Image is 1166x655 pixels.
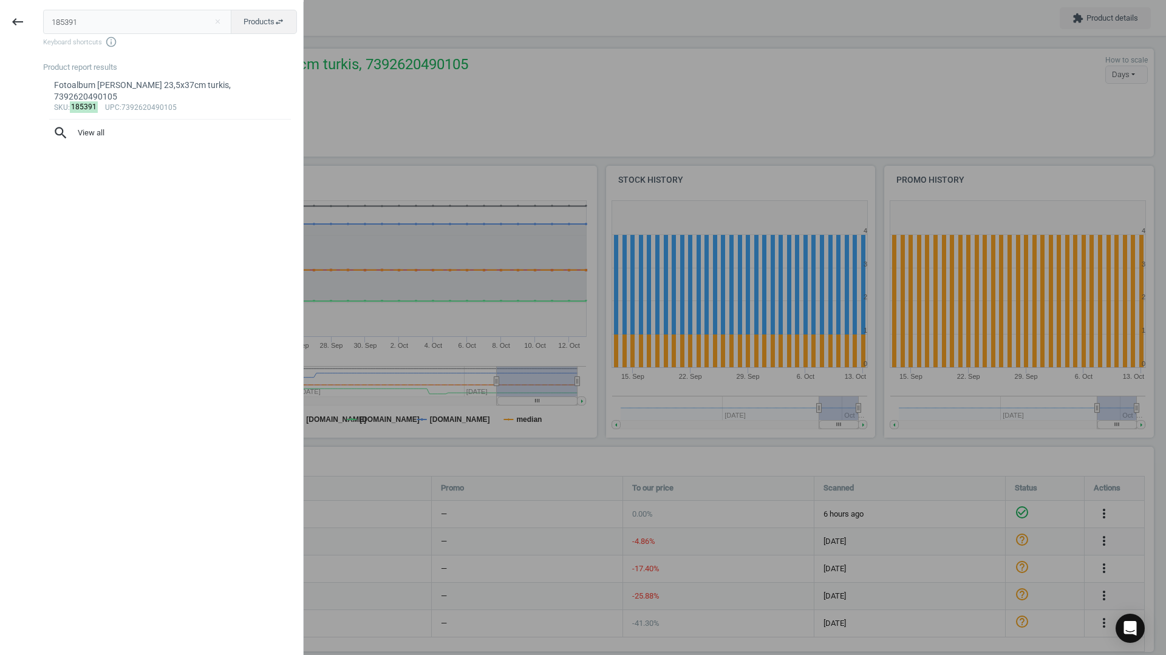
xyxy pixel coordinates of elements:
button: searchView all [43,120,297,146]
div: Product report results [43,62,303,73]
button: Close [208,16,227,27]
i: swap_horiz [274,17,284,27]
span: sku [54,103,68,112]
i: search [53,125,69,141]
button: keyboard_backspace [4,8,32,36]
div: Fotoalbum [PERSON_NAME] 23,5x37cm turkis, 7392620490105 [54,80,287,103]
span: Keyboard shortcuts [43,36,297,48]
button: Productsswap_horiz [231,10,297,34]
i: info_outline [105,36,117,48]
span: View all [53,125,287,141]
div: : :7392620490105 [54,103,287,113]
mark: 185391 [70,101,98,113]
i: keyboard_backspace [10,15,25,29]
div: Open Intercom Messenger [1116,614,1145,643]
span: upc [105,103,120,112]
input: Enter the SKU or product name [43,10,232,34]
span: Products [244,16,284,27]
